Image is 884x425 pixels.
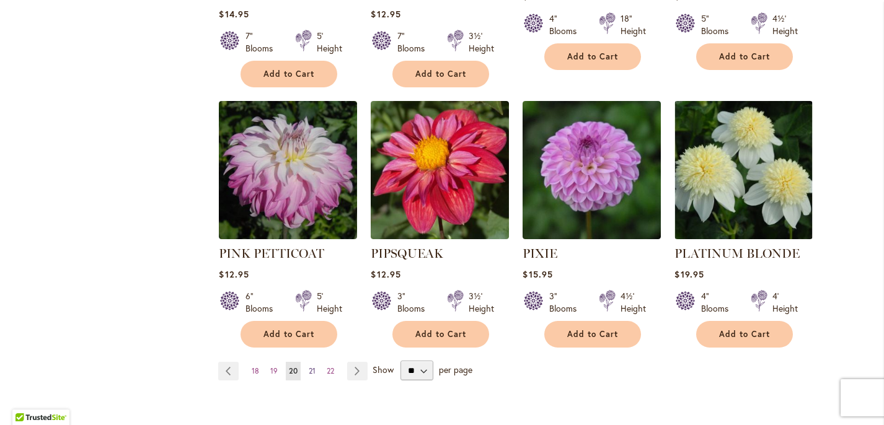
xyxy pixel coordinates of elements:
div: 5' Height [317,30,342,55]
a: 21 [306,362,319,380]
div: 4" Blooms [549,12,584,37]
div: 4½' Height [772,12,798,37]
a: PIXIE [523,246,557,261]
div: 7" Blooms [245,30,280,55]
button: Add to Cart [544,43,641,70]
div: 4½' Height [621,290,646,315]
button: Add to Cart [696,321,793,348]
a: PLATINUM BLONDE [674,230,813,242]
div: 6" Blooms [245,290,280,315]
div: 3½' Height [469,30,494,55]
div: 18" Height [621,12,646,37]
div: 3½' Height [469,290,494,315]
span: Add to Cart [415,329,466,340]
span: Add to Cart [567,51,618,62]
button: Add to Cart [544,321,641,348]
span: 22 [327,366,334,375]
img: Pink Petticoat [219,101,357,239]
span: Add to Cart [263,69,314,79]
button: Add to Cart [392,61,489,87]
a: PIPSQUEAK [371,246,443,261]
button: Add to Cart [696,43,793,70]
span: 20 [289,366,298,375]
span: Add to Cart [263,329,314,340]
a: PINK PETTICOAT [219,246,324,261]
span: 18 [252,366,259,375]
img: PLATINUM BLONDE [674,101,813,239]
span: 19 [270,366,278,375]
div: 7" Blooms [397,30,432,55]
div: 4" Blooms [701,290,736,315]
div: 5' Height [317,290,342,315]
a: Pink Petticoat [219,230,357,242]
a: 22 [324,362,337,380]
a: 19 [267,362,281,380]
a: 18 [249,362,262,380]
div: 3" Blooms [549,290,584,315]
span: $12.95 [219,268,249,280]
a: PIPSQUEAK [371,230,509,242]
span: $12.95 [371,268,400,280]
iframe: Launch Accessibility Center [9,381,44,416]
span: 21 [309,366,316,375]
span: $12.95 [371,8,400,20]
img: PIPSQUEAK [371,101,509,239]
div: 4' Height [772,290,798,315]
span: Add to Cart [415,69,466,79]
div: 3" Blooms [397,290,432,315]
span: Show [373,364,394,375]
img: PIXIE [523,101,661,239]
span: Add to Cart [719,329,770,340]
div: 5" Blooms [701,12,736,37]
span: $15.95 [523,268,552,280]
span: per page [439,364,472,375]
button: Add to Cart [392,321,489,348]
span: Add to Cart [719,51,770,62]
button: Add to Cart [241,61,337,87]
span: $14.95 [219,8,249,20]
a: PLATINUM BLONDE [674,246,800,261]
a: PIXIE [523,230,661,242]
span: Add to Cart [567,329,618,340]
button: Add to Cart [241,321,337,348]
span: $19.95 [674,268,704,280]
